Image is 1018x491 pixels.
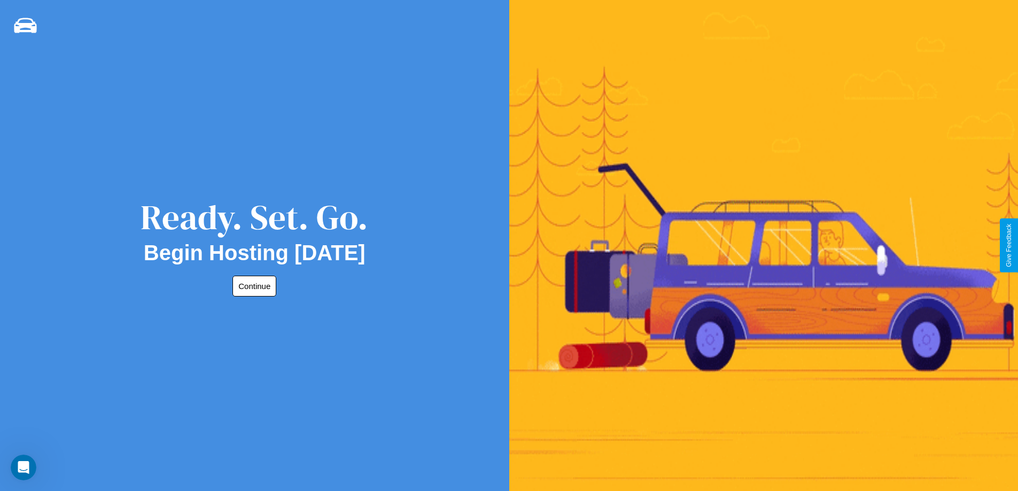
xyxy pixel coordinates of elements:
button: Continue [232,276,276,297]
div: Ready. Set. Go. [141,193,368,241]
iframe: Intercom live chat [11,455,36,480]
div: Give Feedback [1005,224,1013,267]
h2: Begin Hosting [DATE] [144,241,366,265]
